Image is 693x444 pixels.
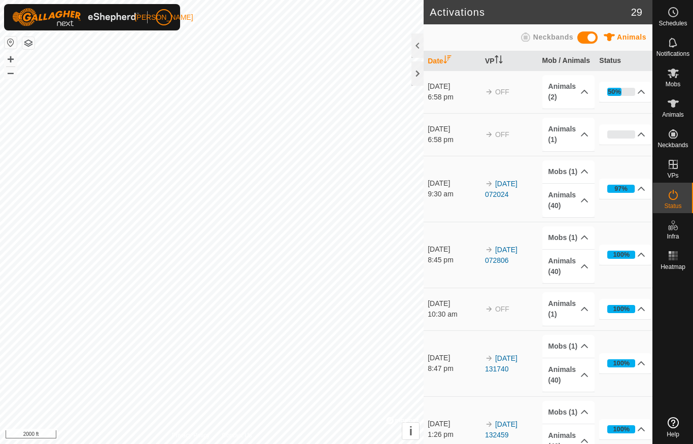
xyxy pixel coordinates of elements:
[409,424,412,438] span: i
[424,51,481,71] th: Date
[428,244,480,255] div: [DATE]
[614,184,628,193] div: 97%
[656,51,689,57] span: Notifications
[428,124,480,134] div: [DATE]
[134,12,193,23] span: [PERSON_NAME]
[533,33,573,41] span: Neckbands
[485,354,517,373] a: [DATE] 131740
[428,419,480,429] div: [DATE]
[662,112,684,118] span: Animals
[428,309,480,320] div: 10:30 am
[542,75,595,109] p-accordion-header: Animals (2)
[428,189,480,199] div: 9:30 am
[657,142,688,148] span: Neckbands
[653,413,693,441] a: Help
[607,305,635,313] div: 100%
[607,359,635,367] div: 100%
[599,82,651,102] p-accordion-header: 50%
[430,6,631,18] h2: Activations
[607,251,635,259] div: 100%
[617,33,646,41] span: Animals
[542,118,595,151] p-accordion-header: Animals (1)
[222,431,252,440] a: Contact Us
[428,429,480,440] div: 1:26 pm
[428,363,480,374] div: 8:47 pm
[5,53,17,65] button: +
[631,5,642,20] span: 29
[599,179,651,199] p-accordion-header: 97%
[5,37,17,49] button: Reset Map
[613,304,630,314] div: 100%
[495,57,503,65] p-sorticon: Activate to sort
[428,178,480,189] div: [DATE]
[428,298,480,309] div: [DATE]
[599,299,651,319] p-accordion-header: 100%
[428,255,480,265] div: 8:45 pm
[667,173,678,179] span: VPs
[12,8,139,26] img: Gallagher Logo
[485,305,493,313] img: arrow
[542,226,595,249] p-accordion-header: Mobs (1)
[495,305,509,313] span: OFF
[542,250,595,283] p-accordion-header: Animals (40)
[613,358,630,368] div: 100%
[172,431,210,440] a: Privacy Policy
[428,81,480,92] div: [DATE]
[495,88,509,96] span: OFF
[595,51,652,71] th: Status
[485,180,517,198] a: [DATE] 072024
[428,92,480,103] div: 6:58 pm
[599,353,651,373] p-accordion-header: 100%
[5,66,17,79] button: –
[664,203,681,209] span: Status
[542,358,595,392] p-accordion-header: Animals (40)
[607,425,635,433] div: 100%
[485,420,517,439] a: [DATE] 132459
[485,246,493,254] img: arrow
[613,424,630,434] div: 100%
[22,37,34,49] button: Map Layers
[485,130,493,139] img: arrow
[607,88,635,96] div: 50%
[485,246,517,264] a: [DATE] 072806
[485,420,493,428] img: arrow
[485,354,493,362] img: arrow
[542,292,595,326] p-accordion-header: Animals (1)
[495,130,509,139] span: OFF
[659,20,687,26] span: Schedules
[666,81,680,87] span: Mobs
[485,88,493,96] img: arrow
[485,180,493,188] img: arrow
[607,185,635,193] div: 97%
[542,160,595,183] p-accordion-header: Mobs (1)
[599,124,651,145] p-accordion-header: 0%
[661,264,685,270] span: Heatmap
[481,51,538,71] th: VP
[599,245,651,265] p-accordion-header: 100%
[607,130,635,139] div: 0%
[667,431,679,437] span: Help
[538,51,596,71] th: Mob / Animals
[542,184,595,217] p-accordion-header: Animals (40)
[542,335,595,358] p-accordion-header: Mobs (1)
[443,57,452,65] p-sorticon: Activate to sort
[608,87,621,96] div: 50%
[542,401,595,424] p-accordion-header: Mobs (1)
[599,419,651,439] p-accordion-header: 100%
[402,423,419,439] button: i
[428,134,480,145] div: 6:58 pm
[428,353,480,363] div: [DATE]
[667,233,679,240] span: Infra
[613,250,630,259] div: 100%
